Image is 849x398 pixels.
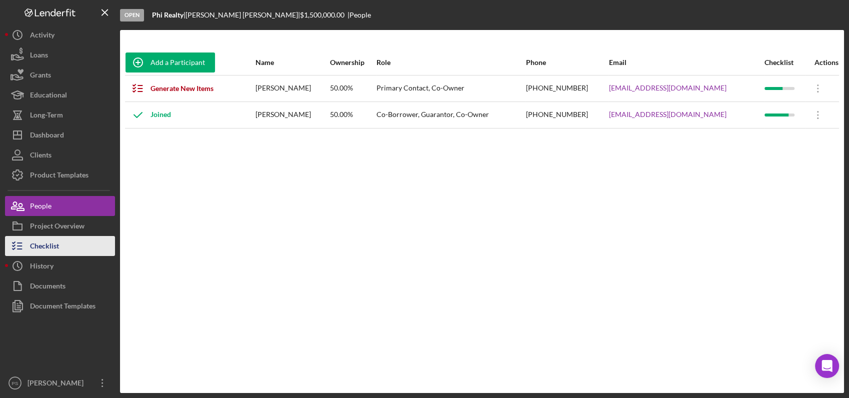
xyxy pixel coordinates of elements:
[30,25,54,47] div: Activity
[526,58,608,66] div: Phone
[608,110,726,118] a: [EMAIL_ADDRESS][DOMAIN_NAME]
[30,85,67,107] div: Educational
[30,65,51,87] div: Grants
[815,354,839,378] div: Open Intercom Messenger
[125,102,171,127] div: Joined
[5,373,115,393] button: PS[PERSON_NAME]
[376,58,524,66] div: Role
[376,76,524,101] div: Primary Contact, Co-Owner
[120,9,144,21] div: Open
[330,58,375,66] div: Ownership
[255,102,329,127] div: [PERSON_NAME]
[5,236,115,256] button: Checklist
[5,45,115,65] button: Loans
[805,58,838,66] div: Actions
[5,125,115,145] button: Dashboard
[5,85,115,105] button: Educational
[25,373,90,395] div: [PERSON_NAME]
[330,76,375,101] div: 50.00%
[125,78,223,98] button: Generate New Items
[5,145,115,165] button: Clients
[5,165,115,185] button: Product Templates
[30,276,65,298] div: Documents
[5,196,115,216] button: People
[185,11,300,19] div: [PERSON_NAME] [PERSON_NAME] |
[150,78,213,98] div: Generate New Items
[30,125,64,147] div: Dashboard
[608,58,763,66] div: Email
[30,256,53,278] div: History
[30,45,48,67] div: Loans
[5,25,115,45] button: Activity
[255,76,329,101] div: [PERSON_NAME]
[30,216,84,238] div: Project Overview
[526,76,608,101] div: [PHONE_NUMBER]
[150,52,205,72] div: Add a Participant
[5,276,115,296] button: Documents
[30,105,63,127] div: Long-Term
[376,102,524,127] div: Co-Borrower, Guarantor, Co-Owner
[5,105,115,125] button: Long-Term
[5,65,115,85] button: Grants
[5,216,115,236] button: Project Overview
[526,102,608,127] div: [PHONE_NUMBER]
[300,11,347,19] div: $1,500,000.00
[30,236,59,258] div: Checklist
[347,11,371,19] div: | People
[152,10,183,19] b: Phi Realty
[5,296,115,316] button: Document Templates
[330,102,375,127] div: 50.00%
[30,165,88,187] div: Product Templates
[125,52,215,72] button: Add a Participant
[5,256,115,276] button: History
[255,58,329,66] div: Name
[12,380,18,386] text: PS
[30,145,51,167] div: Clients
[30,296,95,318] div: Document Templates
[764,58,804,66] div: Checklist
[30,196,51,218] div: People
[608,84,726,92] a: [EMAIL_ADDRESS][DOMAIN_NAME]
[152,11,185,19] div: |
